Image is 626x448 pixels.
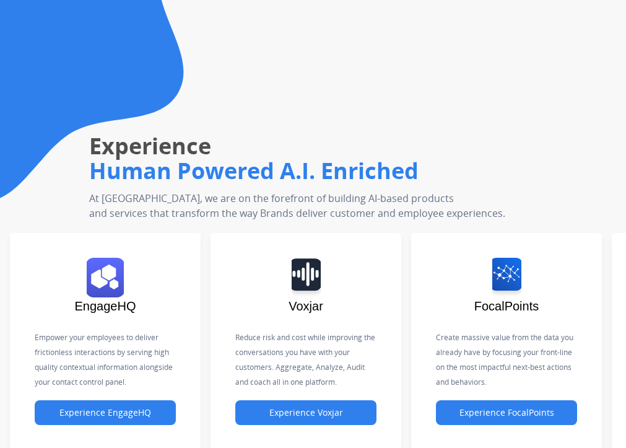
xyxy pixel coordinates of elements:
[235,408,376,418] a: Experience Voxjar
[474,299,539,313] span: FocalPoints
[235,400,376,425] button: Experience Voxjar
[35,408,176,418] a: Experience EngageHQ
[436,408,577,418] a: Experience FocalPoints
[89,191,626,221] p: At [GEOGRAPHIC_DATA], we are on the forefront of building AI-based products and services that tra...
[35,330,176,390] p: Empower your employees to deliver frictionless interactions by serving high quality contextual in...
[89,154,626,188] h1: Human Powered A.I. Enriched
[35,400,176,425] button: Experience EngageHQ
[235,330,376,390] p: Reduce risk and cost while improving the conversations you have with your customers. Aggregate, A...
[75,299,136,313] span: EngageHQ
[89,129,626,164] h1: Experience
[87,258,124,297] img: logo
[436,400,577,425] button: Experience FocalPoints
[492,258,521,297] img: logo
[289,299,323,313] span: Voxjar
[292,258,321,297] img: logo
[436,330,577,390] p: Create massive value from the data you already have by focusing your front-line on the most impac...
